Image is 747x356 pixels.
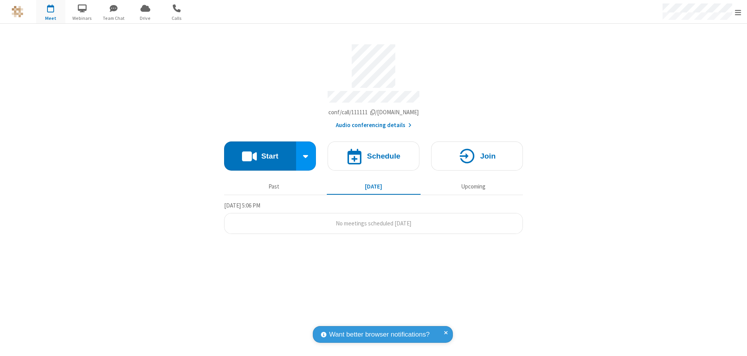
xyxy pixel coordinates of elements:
[162,15,191,22] span: Calls
[36,15,65,22] span: Meet
[367,152,400,160] h4: Schedule
[296,141,316,171] div: Start conference options
[224,38,523,130] section: Account details
[12,6,23,17] img: QA Selenium DO NOT DELETE OR CHANGE
[99,15,128,22] span: Team Chat
[328,141,419,171] button: Schedule
[327,179,421,194] button: [DATE]
[227,179,321,194] button: Past
[224,201,523,234] section: Today's Meetings
[329,330,430,340] span: Want better browser notifications?
[336,220,411,227] span: No meetings scheduled [DATE]
[480,152,496,160] h4: Join
[261,152,278,160] h4: Start
[336,121,412,130] button: Audio conferencing details
[431,141,523,171] button: Join
[68,15,97,22] span: Webinars
[426,179,520,194] button: Upcoming
[328,108,419,116] span: Copy my meeting room link
[224,141,296,171] button: Start
[328,108,419,117] button: Copy my meeting room linkCopy my meeting room link
[224,202,260,209] span: [DATE] 5:06 PM
[131,15,160,22] span: Drive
